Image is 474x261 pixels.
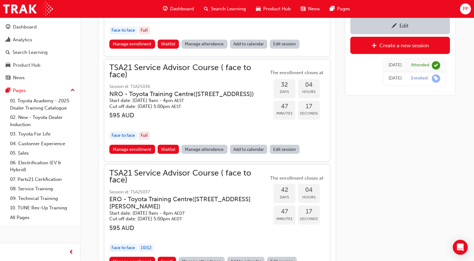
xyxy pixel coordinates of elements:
span: 42 [273,186,295,193]
span: learningRecordVerb_ATTEND-icon [432,61,440,69]
div: Edit [399,23,409,29]
span: Australian Eastern Daylight Time AEDT [171,216,182,221]
a: 05. Sales [8,148,77,158]
span: chart-icon [6,37,10,43]
div: Full [138,26,150,35]
span: Hours [298,193,320,201]
a: Edit session [270,145,300,154]
span: car-icon [6,63,10,68]
div: Full [138,131,150,140]
a: Add to calendar [230,145,268,154]
a: Manage attendance [181,145,227,154]
span: Pages [337,5,350,13]
span: pencil-icon [392,23,397,29]
span: 04 [298,81,320,89]
a: 06. Electrification (EV & Hybrid) [8,158,77,175]
a: search-iconSearch Learning [199,3,251,15]
a: pages-iconPages [325,3,355,15]
span: pages-icon [330,5,335,13]
span: Seconds [298,110,320,117]
h3: ERO - Toyota Training Centre ( [STREET_ADDRESS][PERSON_NAME] ) [109,195,258,210]
span: The enrollment closes at [268,69,325,76]
div: Face to face [109,26,137,35]
span: Australian Eastern Standard Time AEST [171,104,181,109]
span: Search Learning [211,5,246,13]
span: The enrollment closes at [268,174,325,182]
div: Analytics [13,36,32,43]
span: news-icon [301,5,305,13]
button: TSA21 Service Advisor Course ( face to face)Session id: TSA25036NRO - Toyota Training Centre([STR... [109,64,325,156]
span: 17 [298,103,320,110]
div: Mon Jan 15 2024 15:27:38 GMT+1000 (Australian Eastern Standard Time) [388,75,402,82]
div: Open Intercom Messenger [453,240,468,255]
a: 09. Technical Training [8,194,77,203]
a: Analytics [3,34,77,46]
div: 10 / 12 [138,243,154,252]
h5: Start date: [DATE] 9am - 4pm [109,98,258,104]
a: Add to calendar [230,39,268,49]
a: Search Learning [3,47,77,58]
div: Enrolled [411,75,428,81]
button: Pages [3,85,77,96]
h3: NRO - Toyota Training Centre ( [STREET_ADDRESS] ) [109,90,258,98]
a: News [3,72,77,84]
span: news-icon [6,75,10,81]
span: News [308,5,320,13]
a: Manage attendance [181,39,227,49]
span: Hours [298,88,320,95]
a: Dashboard [3,21,77,33]
button: DashboardAnalyticsSearch LearningProduct HubNews [3,20,77,85]
a: Edit [350,17,450,34]
a: 02. New - Toyota Dealer Induction [8,113,77,129]
a: 08. Service Training [8,184,77,194]
a: car-iconProduct Hub [251,3,296,15]
span: Days [273,193,295,201]
a: news-iconNews [296,3,325,15]
div: News [13,74,25,81]
span: learningRecordVerb_ENROLL-icon [432,74,440,83]
span: Dashboard [170,5,194,13]
span: up-icon [70,86,75,95]
span: Product Hub [263,5,291,13]
a: Manage enrollment [109,39,155,49]
span: Australian Eastern Daylight Time AEDT [174,210,185,216]
span: TSA21 Service Advisor Course ( face to face) [109,64,268,78]
a: All Pages [8,213,77,223]
div: Search Learning [13,49,48,56]
span: prev-icon [69,248,74,256]
h5: Start date: [DATE] 9am - 4pm [109,210,258,216]
span: Seconds [298,215,320,222]
a: 07. Parts21 Certification [8,175,77,184]
span: Minutes [273,215,295,222]
span: plus-icon [372,43,377,49]
span: Waitlist [161,41,175,47]
span: PP [462,5,468,13]
span: 32 [273,81,295,89]
h3: 595 AUD [109,224,268,231]
div: Face to face [109,131,137,140]
a: Edit session [270,39,300,49]
div: Face to face [109,243,137,252]
span: Australian Eastern Standard Time AEST [174,98,184,103]
h3: 595 AUD [109,112,268,119]
span: 47 [273,103,295,110]
span: guage-icon [6,24,10,30]
span: TSA21 Service Advisor Course ( face to face) [109,169,268,183]
button: Waitlist [158,145,179,154]
span: search-icon [204,5,208,13]
button: PP [460,3,471,14]
a: guage-iconDashboard [158,3,199,15]
img: Trak [3,2,53,16]
div: Dashboard [13,23,37,31]
div: Tue Mar 05 2024 16:30:00 GMT+1000 (Australian Eastern Standard Time) [388,62,402,69]
a: 10. TUNE Rev-Up Training [8,203,77,213]
a: 03. Toyota For Life [8,129,77,139]
a: Product Hub [3,59,77,71]
span: guage-icon [163,5,168,13]
h5: Cut off date: [DATE] 5:00pm [109,104,258,110]
div: Pages [13,87,26,94]
span: 04 [298,186,320,193]
a: 01. Toyota Academy - 2025 Dealer Training Catalogue [8,96,77,113]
